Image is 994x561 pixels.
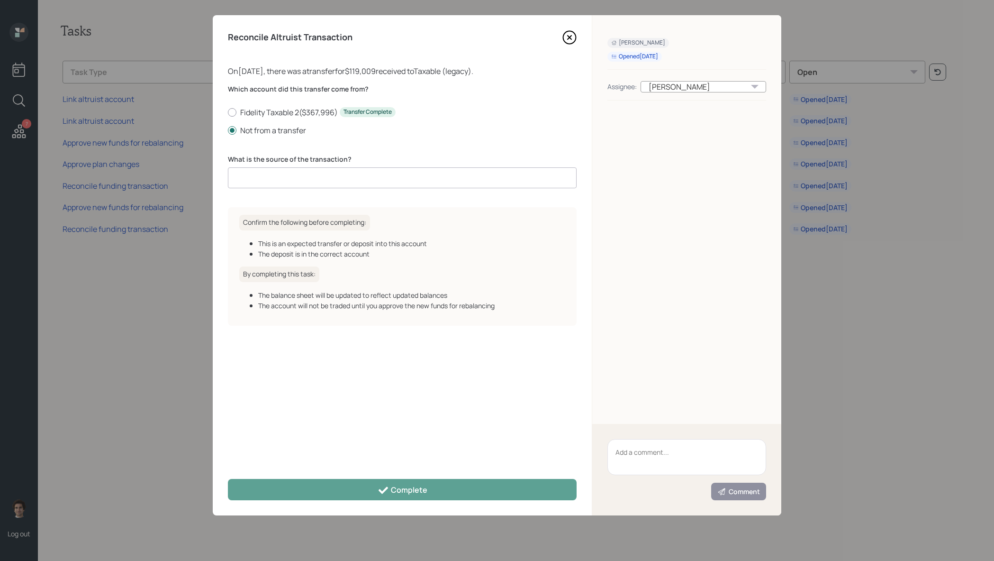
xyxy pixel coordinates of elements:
[258,239,565,248] div: This is an expected transfer or deposit into this account
[228,65,577,77] div: On [DATE] , there was a transfer for $119,009 received to Taxable (legacy) .
[641,81,766,92] div: [PERSON_NAME]
[228,107,577,118] label: Fidelity Taxable 2 ( $367,996 )
[228,479,577,500] button: Complete
[611,39,665,47] div: [PERSON_NAME]
[378,485,427,496] div: Complete
[228,125,577,136] label: Not from a transfer
[711,483,766,500] button: Comment
[228,32,352,43] h4: Reconcile Altruist Transaction
[258,290,565,300] div: The balance sheet will be updated to reflect updated balances
[258,249,565,259] div: The deposit is in the correct account
[239,267,319,282] h6: By completing this task:
[343,108,392,116] div: Transfer Complete
[239,215,370,230] h6: Confirm the following before completing:
[228,155,577,164] label: What is the source of the transaction?
[611,53,658,61] div: Opened [DATE]
[258,301,565,311] div: The account will not be traded until you approve the new funds for rebalancing
[717,487,760,497] div: Comment
[228,84,577,94] label: Which account did this transfer come from?
[607,82,637,92] div: Assignee:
